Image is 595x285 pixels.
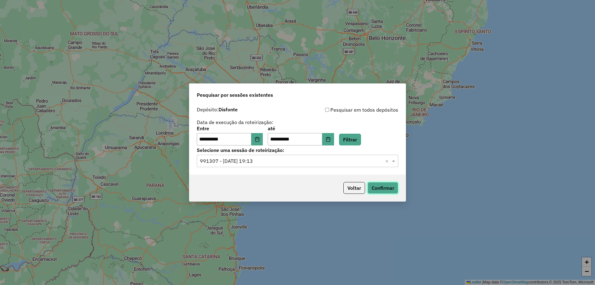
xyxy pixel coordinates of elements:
span: Clear all [385,157,390,165]
button: Filtrar [339,134,361,145]
label: Data de execução da roteirização: [197,118,273,126]
button: Choose Date [251,133,263,145]
label: Entre [197,125,263,132]
div: Pesquisar em todos depósitos [297,106,398,114]
strong: Disfonte [218,106,238,113]
button: Confirmar [368,182,398,194]
label: Selecione uma sessão de roteirização: [197,146,398,154]
label: até [268,125,334,132]
span: Pesquisar por sessões existentes [197,91,273,99]
button: Choose Date [322,133,334,145]
label: Depósito: [197,106,238,113]
button: Voltar [343,182,365,194]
